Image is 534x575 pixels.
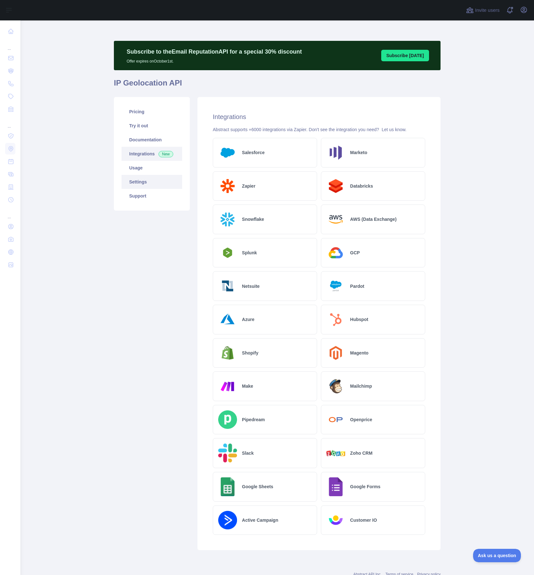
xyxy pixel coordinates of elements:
[242,250,257,256] h2: Splunk
[218,444,237,463] img: Logo
[350,183,373,189] h2: Databricks
[242,183,256,189] h2: Zapier
[127,47,302,56] p: Subscribe to the Email Reputation API for a special 30 % discount
[122,161,182,175] a: Usage
[326,477,345,496] img: Logo
[122,105,182,119] a: Pricing
[218,344,237,362] img: Logo
[242,216,264,222] h2: Snowflake
[218,410,237,429] img: Logo
[218,511,237,530] img: Logo
[382,127,406,132] a: Let us know.
[350,517,377,523] h2: Customer IO
[350,216,397,222] h2: AWS (Data Exchange)
[350,450,373,456] h2: Zoho CRM
[242,316,255,323] h2: Azure
[326,243,345,262] img: Logo
[218,143,237,162] img: Logo
[350,416,372,423] h2: Openprice
[122,175,182,189] a: Settings
[350,283,364,289] h2: Pardot
[350,483,381,490] h2: Google Forms
[326,511,345,530] img: Logo
[473,549,521,562] iframe: Toggle Customer Support
[350,149,367,156] h2: Marketo
[122,189,182,203] a: Support
[242,383,253,389] h2: Make
[326,344,345,362] img: Logo
[218,177,237,196] img: Logo
[218,246,237,260] img: Logo
[5,207,15,220] div: ...
[242,416,265,423] h2: Pipedream
[159,151,173,157] span: New
[350,350,369,356] h2: Magento
[326,377,345,396] img: Logo
[127,56,302,64] p: Offer expires on October 1st.
[218,477,237,496] img: Logo
[350,250,360,256] h2: GCP
[350,383,372,389] h2: Mailchimp
[5,116,15,129] div: ...
[122,147,182,161] a: Integrations New
[242,350,258,356] h2: Shopify
[218,310,237,329] img: Logo
[326,450,345,457] img: Logo
[218,377,237,396] img: Logo
[326,210,345,229] img: Logo
[122,133,182,147] a: Documentation
[114,78,441,93] h1: IP Geolocation API
[326,143,345,162] img: Logo
[122,119,182,133] a: Try it out
[213,112,425,121] h2: Integrations
[475,7,500,14] span: Invite users
[242,149,265,156] h2: Salesforce
[242,450,254,456] h2: Slack
[381,50,429,61] button: Subscribe [DATE]
[326,410,345,429] img: Logo
[218,210,237,229] img: Logo
[5,38,15,51] div: ...
[350,316,368,323] h2: Hubspot
[326,177,345,196] img: Logo
[213,126,425,133] div: Abstract supports +6000 integrations via Zapier. Don't see the integration you need?
[218,277,237,295] img: Logo
[242,483,273,490] h2: Google Sheets
[465,5,501,15] button: Invite users
[326,277,345,295] img: Logo
[242,517,278,523] h2: Active Campaign
[242,283,260,289] h2: Netsuite
[326,310,345,329] img: Logo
